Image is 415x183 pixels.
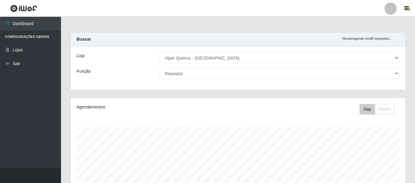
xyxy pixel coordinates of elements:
[10,5,37,12] img: CoreUI Logo
[360,104,395,115] div: First group
[77,104,206,110] div: Agendamentos
[342,37,392,40] i: Recarregando em 28 segundos...
[77,53,84,59] label: Loja
[375,104,395,115] button: Month
[360,104,375,115] button: Day
[77,37,91,42] strong: Buscar
[77,68,91,75] label: Função
[360,104,399,115] div: Toolbar with button groups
